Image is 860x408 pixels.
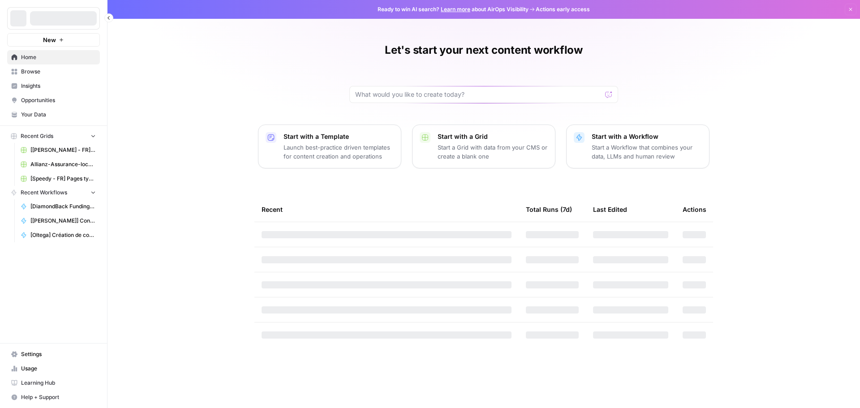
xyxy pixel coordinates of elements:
[262,197,512,222] div: Recent
[21,189,67,197] span: Recent Workflows
[21,111,96,119] span: Your Data
[7,361,100,376] a: Usage
[30,202,96,210] span: [DiamondBack Funding] Page to create
[21,393,96,401] span: Help + Support
[438,143,548,161] p: Start a Grid with data from your CMS or create a blank one
[385,43,583,57] h1: Let's start your next content workflow
[7,33,100,47] button: New
[21,96,96,104] span: Opportunities
[258,125,401,168] button: Start with a TemplateLaunch best-practice driven templates for content creation and operations
[7,93,100,107] a: Opportunities
[21,350,96,358] span: Settings
[21,365,96,373] span: Usage
[412,125,555,168] button: Start with a GridStart a Grid with data from your CMS or create a blank one
[30,217,96,225] span: [[PERSON_NAME]] Content Brief
[30,146,96,154] span: [[PERSON_NAME] - FR] - page programme - 400 mots Grid
[7,347,100,361] a: Settings
[566,125,709,168] button: Start with a WorkflowStart a Workflow that combines your data, LLMs and human review
[21,379,96,387] span: Learning Hub
[7,376,100,390] a: Learning Hub
[30,231,96,239] span: [Oltega] Création de contenus
[536,5,590,13] span: Actions early access
[284,143,394,161] p: Launch best-practice driven templates for content creation and operations
[593,197,627,222] div: Last Edited
[21,68,96,76] span: Browse
[592,143,702,161] p: Start a Workflow that combines your data, LLMs and human review
[683,197,706,222] div: Actions
[17,172,100,186] a: [Speedy - FR] Pages type de pneu & prestation - 800 mots Grid
[7,79,100,93] a: Insights
[526,197,572,222] div: Total Runs (7d)
[30,160,96,168] span: Allianz-Assurance-local v2 Grid
[355,90,602,99] input: What would you like to create today?
[7,107,100,122] a: Your Data
[17,228,100,242] a: [Oltega] Création de contenus
[284,132,394,141] p: Start with a Template
[438,132,548,141] p: Start with a Grid
[30,175,96,183] span: [Speedy - FR] Pages type de pneu & prestation - 800 mots Grid
[7,129,100,143] button: Recent Grids
[43,35,56,44] span: New
[441,6,470,13] a: Learn more
[7,390,100,404] button: Help + Support
[17,157,100,172] a: Allianz-Assurance-local v2 Grid
[592,132,702,141] p: Start with a Workflow
[7,64,100,79] a: Browse
[378,5,529,13] span: Ready to win AI search? about AirOps Visibility
[7,186,100,199] button: Recent Workflows
[17,143,100,157] a: [[PERSON_NAME] - FR] - page programme - 400 mots Grid
[21,53,96,61] span: Home
[17,199,100,214] a: [DiamondBack Funding] Page to create
[21,82,96,90] span: Insights
[17,214,100,228] a: [[PERSON_NAME]] Content Brief
[7,50,100,64] a: Home
[21,132,53,140] span: Recent Grids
